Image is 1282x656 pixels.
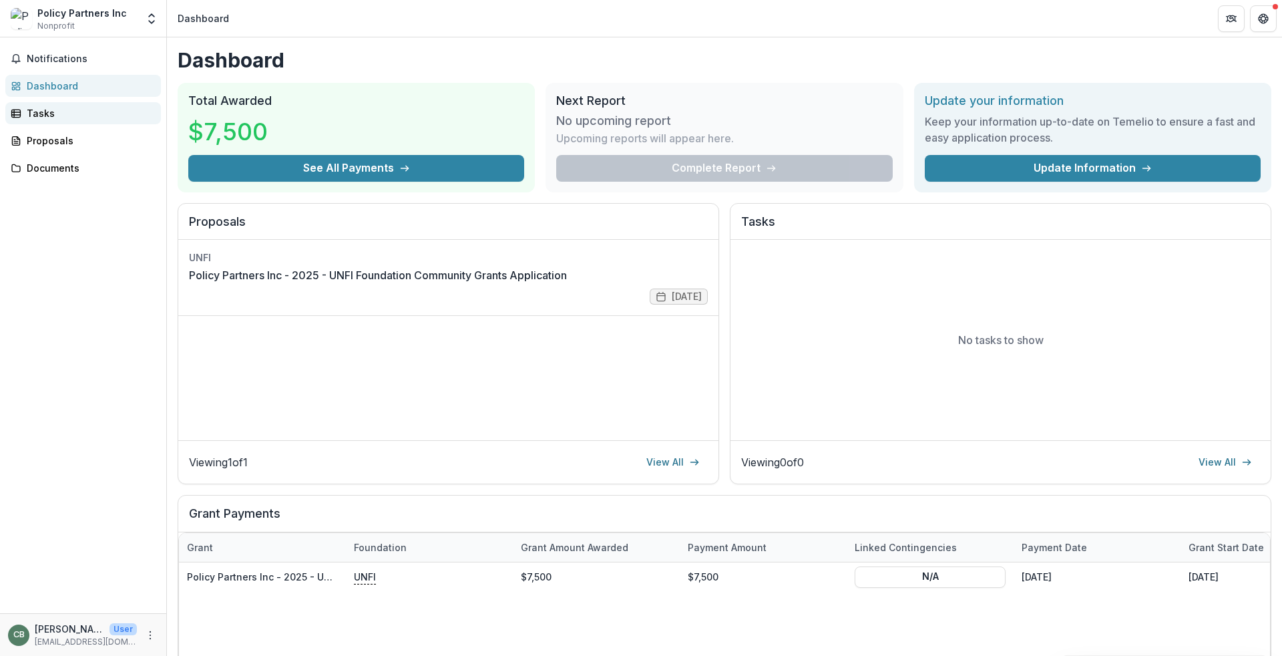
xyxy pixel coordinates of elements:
[189,454,248,470] p: Viewing 1 of 1
[179,533,346,562] div: Grant
[189,506,1260,532] h2: Grant Payments
[925,114,1261,146] h3: Keep your information up-to-date on Temelio to ensure a fast and easy application process.
[37,6,127,20] div: Policy Partners Inc
[680,540,775,554] div: Payment Amount
[178,48,1271,72] h1: Dashboard
[188,94,524,108] h2: Total Awarded
[189,214,708,240] h2: Proposals
[925,155,1261,182] a: Update Information
[556,130,734,146] p: Upcoming reports will appear here.
[741,454,804,470] p: Viewing 0 of 0
[5,102,161,124] a: Tasks
[187,571,539,583] a: Policy Partners Inc - 2025 - UNFI Foundation Community Grants Application
[35,622,104,636] p: [PERSON_NAME] Brown
[680,533,847,562] div: Payment Amount
[5,48,161,69] button: Notifications
[5,157,161,179] a: Documents
[1181,540,1272,554] div: Grant start date
[346,533,513,562] div: Foundation
[556,114,671,128] h3: No upcoming report
[680,562,847,591] div: $7,500
[5,75,161,97] a: Dashboard
[513,533,680,562] div: Grant amount awarded
[5,130,161,152] a: Proposals
[638,452,708,473] a: View All
[35,636,137,648] p: [EMAIL_ADDRESS][DOMAIN_NAME]
[110,623,137,635] p: User
[188,155,524,182] button: See All Payments
[1191,452,1260,473] a: View All
[925,94,1261,108] h2: Update your information
[178,11,229,25] div: Dashboard
[1014,533,1181,562] div: Payment date
[27,79,150,93] div: Dashboard
[188,114,288,150] h3: $7,500
[142,5,161,32] button: Open entity switcher
[855,566,1006,587] button: N/A
[27,134,150,148] div: Proposals
[11,8,32,29] img: Policy Partners Inc
[513,540,636,554] div: Grant amount awarded
[142,627,158,643] button: More
[1014,540,1095,554] div: Payment date
[179,540,221,554] div: Grant
[847,533,1014,562] div: Linked Contingencies
[1218,5,1245,32] button: Partners
[27,53,156,65] span: Notifications
[556,94,892,108] h2: Next Report
[27,161,150,175] div: Documents
[189,267,567,283] a: Policy Partners Inc - 2025 - UNFI Foundation Community Grants Application
[741,214,1260,240] h2: Tasks
[958,332,1044,348] p: No tasks to show
[1014,562,1181,591] div: [DATE]
[37,20,75,32] span: Nonprofit
[1250,5,1277,32] button: Get Help
[847,540,965,554] div: Linked Contingencies
[172,9,234,28] nav: breadcrumb
[13,631,25,639] div: Carrie Y. Hepburn Brown
[346,540,415,554] div: Foundation
[513,562,680,591] div: $7,500
[27,106,150,120] div: Tasks
[354,569,376,584] p: UNFI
